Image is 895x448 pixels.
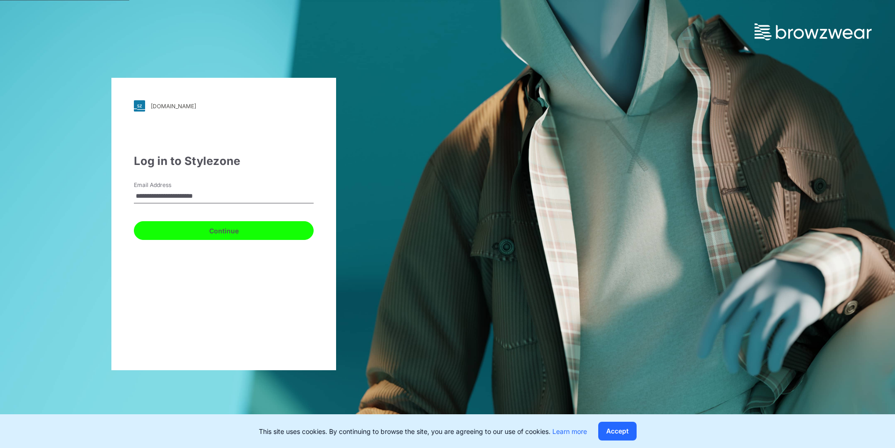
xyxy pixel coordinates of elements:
[134,221,314,240] button: Continue
[134,181,199,189] label: Email Address
[552,427,587,435] a: Learn more
[134,153,314,170] div: Log in to Stylezone
[134,100,145,112] img: svg+xml;base64,PHN2ZyB3aWR0aD0iMjgiIGhlaWdodD0iMjgiIHZpZXdCb3g9IjAgMCAyOCAyOCIgZmlsbD0ibm9uZSIgeG...
[259,426,587,436] p: This site uses cookies. By continuing to browse the site, you are agreeing to our use of cookies.
[598,422,637,441] button: Accept
[755,23,872,40] img: browzwear-logo.73288ffb.svg
[151,103,196,110] div: [DOMAIN_NAME]
[134,100,314,112] a: [DOMAIN_NAME]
